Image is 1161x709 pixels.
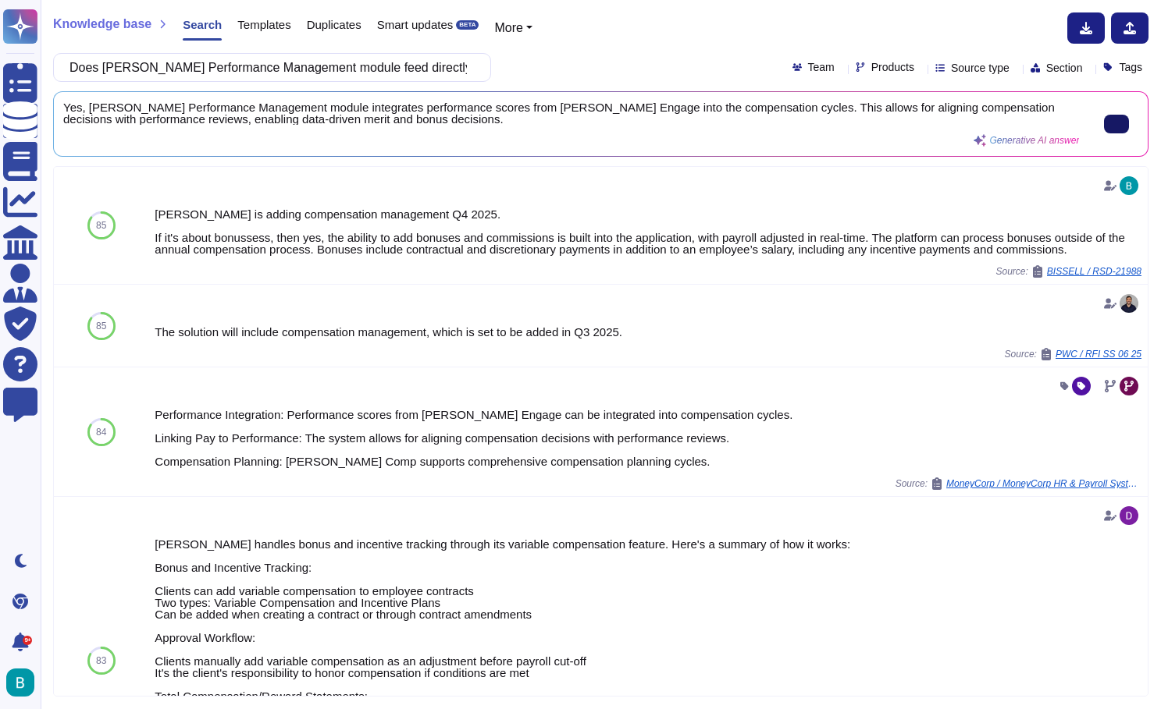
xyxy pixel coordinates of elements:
button: user [3,665,45,700]
span: Search [183,19,222,30]
input: Search a question or template... [62,54,475,81]
span: Products [871,62,914,73]
span: More [494,21,522,34]
div: Performance Integration: Performance scores from [PERSON_NAME] Engage can be integrated into comp... [155,409,1141,467]
span: 85 [96,221,106,230]
span: PWC / RFI SS 06 25 [1056,349,1141,359]
span: Templates [237,19,290,30]
div: [PERSON_NAME] is adding compensation management Q4 2025. If it's about bonussess, then yes, the a... [155,208,1141,255]
span: Team [808,62,835,73]
span: Knowledge base [53,18,151,30]
span: 84 [96,427,106,437]
span: MoneyCorp / MoneyCorp HR & Payroll System Requirements (2) [946,479,1141,488]
img: user [6,668,34,697]
span: 85 [96,321,106,331]
span: Source: [896,477,1141,490]
span: Yes, [PERSON_NAME] Performance Management module integrates performance scores from [PERSON_NAME]... [63,101,1079,125]
span: Tags [1119,62,1142,73]
span: Source: [995,265,1141,278]
span: BISSELL / RSD-21988 [1047,267,1141,276]
span: 83 [96,656,106,665]
button: More [494,19,532,37]
div: 9+ [23,636,32,645]
span: Generative AI answer [989,136,1079,145]
span: Section [1046,62,1083,73]
span: Duplicates [307,19,361,30]
div: BETA [456,20,479,30]
span: Smart updates [377,19,454,30]
span: Source: [1005,348,1141,360]
img: user [1120,176,1138,195]
img: user [1120,294,1138,313]
span: Source type [951,62,1010,73]
div: The solution will include compensation management, which is set to be added in Q3 2025. [155,326,1141,338]
img: user [1120,506,1138,525]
